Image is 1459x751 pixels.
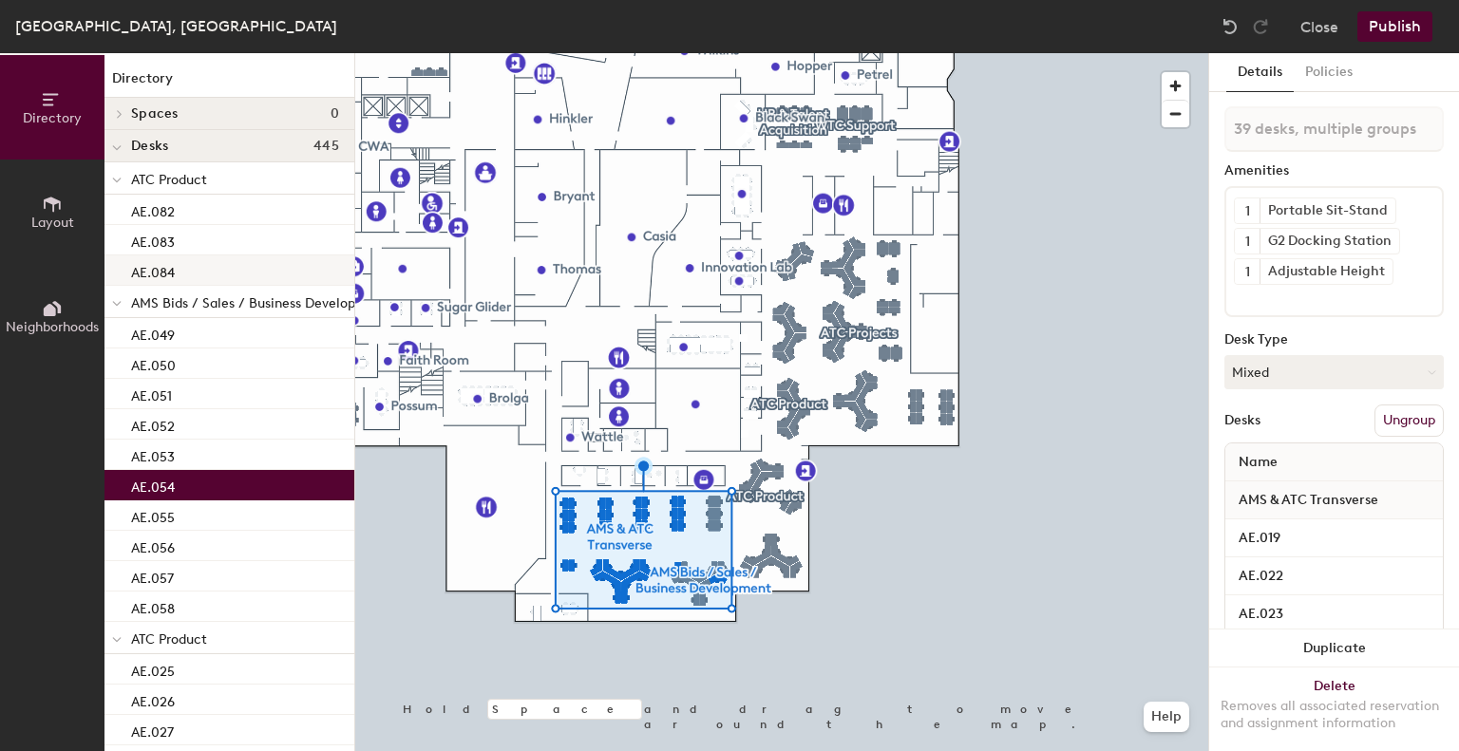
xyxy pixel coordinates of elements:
[131,322,175,344] p: AE.049
[131,295,388,311] span: AMS Bids / Sales / Business Development
[1144,702,1189,732] button: Help
[1209,667,1459,751] button: DeleteRemoves all associated reservation and assignment information
[131,443,175,465] p: AE.053
[131,139,168,154] span: Desks
[1260,198,1395,223] div: Portable Sit-Stand
[331,106,339,122] span: 0
[1235,198,1260,223] button: 1
[131,259,175,281] p: AE.084
[1224,332,1444,347] div: Desk Type
[1226,53,1294,92] button: Details
[1224,163,1444,178] div: Amenities
[131,229,175,251] p: AE.083
[131,565,174,587] p: AE.057
[1221,17,1240,36] img: Undo
[1294,53,1364,92] button: Policies
[131,383,172,404] p: AE.051
[131,504,175,526] p: AE.055
[1229,601,1439,628] input: Unnamed desk
[1260,259,1393,284] div: Adjustable Height
[1229,525,1439,552] input: Unnamed desk
[1229,483,1388,517] span: AMS & ATC Transverse
[1374,404,1444,437] button: Ungroup
[31,215,74,231] span: Layout
[1251,17,1270,36] img: Redo
[1260,229,1399,253] div: G2 Docking Station
[131,106,179,122] span: Spaces
[1300,11,1338,42] button: Close
[1235,259,1260,284] button: 1
[1245,262,1250,282] span: 1
[131,474,175,496] p: AE.054
[1245,201,1250,221] span: 1
[23,110,82,126] span: Directory
[131,658,175,680] p: AE.025
[1224,413,1260,428] div: Desks
[131,631,207,648] span: ATC Product
[1245,232,1250,252] span: 1
[1357,11,1432,42] button: Publish
[1221,698,1448,732] div: Removes all associated reservation and assignment information
[131,688,175,710] p: AE.026
[131,719,174,741] p: AE.027
[131,198,175,220] p: AE.082
[1224,355,1444,389] button: Mixed
[1209,629,1459,667] button: Duplicate
[131,172,207,188] span: ATC Product
[6,319,99,335] span: Neighborhoods
[104,68,354,98] h1: Directory
[1235,229,1260,253] button: 1
[131,535,175,556] p: AE.056
[131,413,175,435] p: AE.052
[313,139,339,154] span: 445
[131,352,176,374] p: AE.050
[15,14,337,38] div: [GEOGRAPHIC_DATA], [GEOGRAPHIC_DATA]
[131,595,175,617] p: AE.058
[1229,563,1439,590] input: Unnamed desk
[1229,445,1287,479] span: Name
